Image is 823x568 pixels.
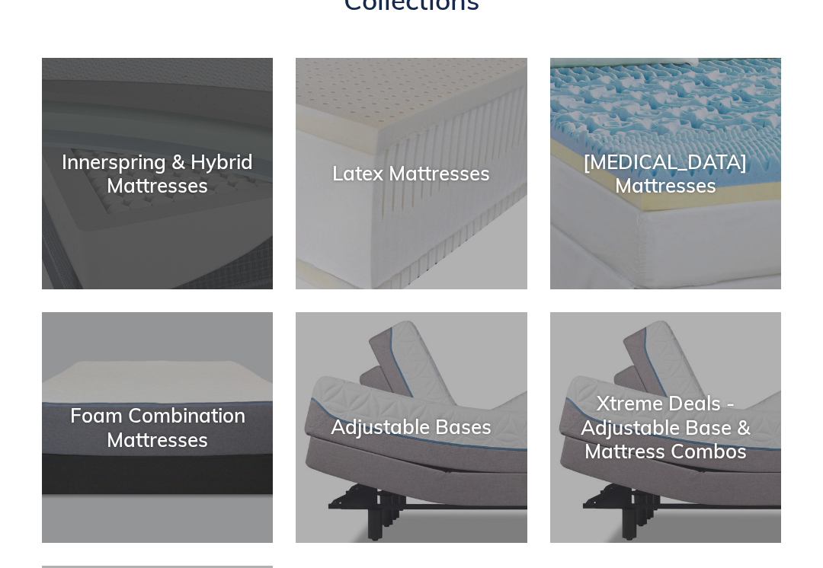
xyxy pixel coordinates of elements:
[42,312,273,543] a: Foam Combination Mattresses
[296,162,527,186] div: Latex Mattresses
[296,312,527,543] a: Adjustable Bases
[42,404,273,451] div: Foam Combination Mattresses
[550,150,781,197] div: [MEDICAL_DATA] Mattresses
[42,150,273,197] div: Innerspring & Hybrid Mattresses
[296,416,527,439] div: Adjustable Bases
[42,58,273,289] a: Innerspring & Hybrid Mattresses
[550,58,781,289] a: [MEDICAL_DATA] Mattresses
[550,312,781,543] a: Xtreme Deals - Adjustable Base & Mattress Combos
[550,392,781,464] div: Xtreme Deals - Adjustable Base & Mattress Combos
[296,58,527,289] a: Latex Mattresses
